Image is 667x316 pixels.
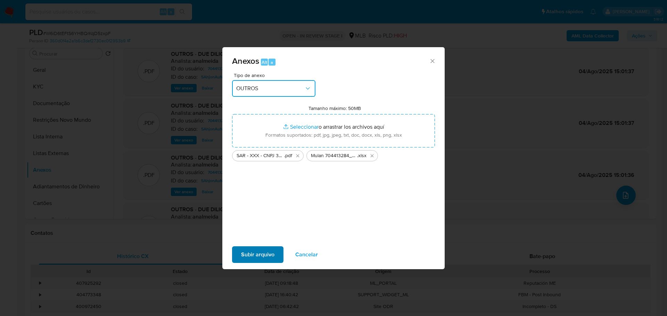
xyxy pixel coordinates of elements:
[286,246,327,263] button: Cancelar
[237,152,284,159] span: SAR - XXX - CNPJ 39998179000153 - AQUA METAIS E JOIAS COMERCIAL LTDA
[271,59,273,66] span: a
[232,147,435,161] ul: Archivos seleccionados
[357,152,367,159] span: .xlsx
[368,152,376,160] button: Eliminar Mulan 704413284_2025_10_01_16_22_37.xlsx
[262,59,267,66] span: Alt
[429,58,435,64] button: Cerrar
[236,85,304,92] span: OUTROS
[295,247,318,262] span: Cancelar
[294,152,302,160] button: Eliminar SAR - XXX - CNPJ 39998179000153 - AQUA METAIS E JOIAS COMERCIAL LTDA.pdf
[311,152,357,159] span: Mulan 704413284_2025_10_01_16_22_37
[232,246,283,263] button: Subir arquivo
[232,80,315,97] button: OUTROS
[232,55,259,67] span: Anexos
[234,73,317,78] span: Tipo de anexo
[308,105,361,111] label: Tamanho máximo: 50MB
[284,152,292,159] span: .pdf
[241,247,274,262] span: Subir arquivo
